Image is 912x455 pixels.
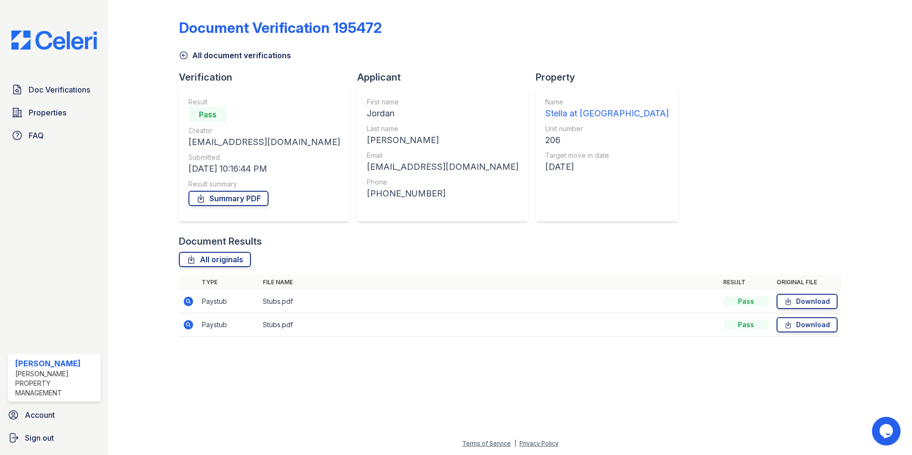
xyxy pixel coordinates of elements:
[179,71,357,84] div: Verification
[545,97,669,120] a: Name Stella at [GEOGRAPHIC_DATA]
[8,126,101,145] a: FAQ
[188,153,340,162] div: Submitted
[777,317,838,332] a: Download
[514,440,516,447] div: |
[25,432,54,444] span: Sign out
[545,134,669,147] div: 206
[188,97,340,107] div: Result
[179,252,251,267] a: All originals
[259,313,719,337] td: Stubs.pdf
[188,162,340,176] div: [DATE] 10:16:44 PM
[8,103,101,122] a: Properties
[545,151,669,160] div: Target move in date
[536,71,686,84] div: Property
[545,107,669,120] div: Stella at [GEOGRAPHIC_DATA]
[462,440,511,447] a: Terms of Service
[723,320,769,330] div: Pass
[179,19,382,36] div: Document Verification 195472
[367,151,518,160] div: Email
[545,160,669,174] div: [DATE]
[29,130,44,141] span: FAQ
[519,440,559,447] a: Privacy Policy
[179,50,291,61] a: All document verifications
[15,369,97,398] div: [PERSON_NAME] Property Management
[188,126,340,135] div: Creator
[545,124,669,134] div: Unit number
[367,134,518,147] div: [PERSON_NAME]
[367,124,518,134] div: Last name
[367,160,518,174] div: [EMAIL_ADDRESS][DOMAIN_NAME]
[188,191,269,206] a: Summary PDF
[188,135,340,149] div: [EMAIL_ADDRESS][DOMAIN_NAME]
[259,290,719,313] td: Stubs.pdf
[15,358,97,369] div: [PERSON_NAME]
[4,428,104,447] a: Sign out
[259,275,719,290] th: File name
[198,313,259,337] td: Paystub
[4,31,104,50] img: CE_Logo_Blue-a8612792a0a2168367f1c8372b55b34899dd931a85d93a1a3d3e32e68fde9ad4.png
[29,107,66,118] span: Properties
[188,107,227,122] div: Pass
[4,405,104,424] a: Account
[773,275,841,290] th: Original file
[29,84,90,95] span: Doc Verifications
[198,290,259,313] td: Paystub
[367,107,518,120] div: Jordan
[723,297,769,306] div: Pass
[25,409,55,421] span: Account
[777,294,838,309] a: Download
[198,275,259,290] th: Type
[367,187,518,200] div: [PHONE_NUMBER]
[367,177,518,187] div: Phone
[188,179,340,189] div: Result summary
[872,417,902,445] iframe: chat widget
[8,80,101,99] a: Doc Verifications
[545,97,669,107] div: Name
[179,235,262,248] div: Document Results
[357,71,536,84] div: Applicant
[719,275,773,290] th: Result
[367,97,518,107] div: First name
